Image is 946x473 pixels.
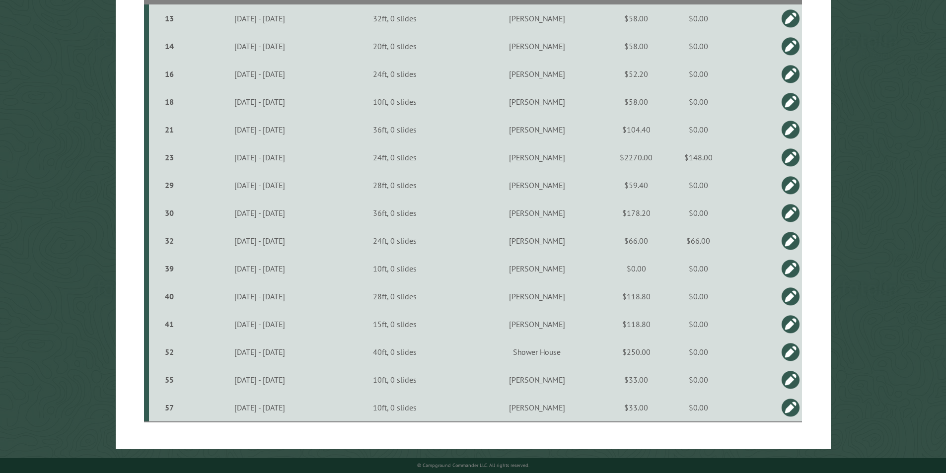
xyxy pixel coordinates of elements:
[616,282,656,310] td: $118.80
[189,152,330,162] div: [DATE] - [DATE]
[457,4,616,32] td: [PERSON_NAME]
[332,143,457,171] td: 24ft, 0 slides
[189,125,330,135] div: [DATE] - [DATE]
[656,338,740,366] td: $0.00
[189,375,330,385] div: [DATE] - [DATE]
[616,338,656,366] td: $250.00
[332,227,457,255] td: 24ft, 0 slides
[457,394,616,422] td: [PERSON_NAME]
[189,208,330,218] div: [DATE] - [DATE]
[457,143,616,171] td: [PERSON_NAME]
[656,394,740,422] td: $0.00
[457,227,616,255] td: [PERSON_NAME]
[153,319,186,329] div: 41
[153,97,186,107] div: 18
[656,116,740,143] td: $0.00
[189,236,330,246] div: [DATE] - [DATE]
[332,366,457,394] td: 10ft, 0 slides
[457,60,616,88] td: [PERSON_NAME]
[457,282,616,310] td: [PERSON_NAME]
[616,88,656,116] td: $58.00
[332,116,457,143] td: 36ft, 0 slides
[616,199,656,227] td: $178.20
[332,88,457,116] td: 10ft, 0 slides
[656,227,740,255] td: $66.00
[656,310,740,338] td: $0.00
[332,171,457,199] td: 28ft, 0 slides
[332,60,457,88] td: 24ft, 0 slides
[153,208,186,218] div: 30
[616,32,656,60] td: $58.00
[616,394,656,422] td: $33.00
[616,310,656,338] td: $118.80
[616,4,656,32] td: $58.00
[332,310,457,338] td: 15ft, 0 slides
[616,255,656,282] td: $0.00
[189,347,330,357] div: [DATE] - [DATE]
[332,255,457,282] td: 10ft, 0 slides
[616,171,656,199] td: $59.40
[332,199,457,227] td: 36ft, 0 slides
[457,310,616,338] td: [PERSON_NAME]
[189,180,330,190] div: [DATE] - [DATE]
[189,41,330,51] div: [DATE] - [DATE]
[153,13,186,23] div: 13
[153,69,186,79] div: 16
[189,69,330,79] div: [DATE] - [DATE]
[332,4,457,32] td: 32ft, 0 slides
[616,116,656,143] td: $104.40
[656,171,740,199] td: $0.00
[153,347,186,357] div: 52
[153,236,186,246] div: 32
[616,143,656,171] td: $2270.00
[417,462,529,469] small: © Campground Commander LLC. All rights reserved.
[189,319,330,329] div: [DATE] - [DATE]
[332,282,457,310] td: 28ft, 0 slides
[616,227,656,255] td: $66.00
[457,32,616,60] td: [PERSON_NAME]
[153,125,186,135] div: 21
[656,4,740,32] td: $0.00
[656,88,740,116] td: $0.00
[153,291,186,301] div: 40
[153,264,186,273] div: 39
[332,32,457,60] td: 20ft, 0 slides
[656,282,740,310] td: $0.00
[332,394,457,422] td: 10ft, 0 slides
[457,88,616,116] td: [PERSON_NAME]
[457,199,616,227] td: [PERSON_NAME]
[656,366,740,394] td: $0.00
[189,291,330,301] div: [DATE] - [DATE]
[616,60,656,88] td: $52.20
[457,366,616,394] td: [PERSON_NAME]
[616,366,656,394] td: $33.00
[189,97,330,107] div: [DATE] - [DATE]
[656,255,740,282] td: $0.00
[656,199,740,227] td: $0.00
[153,180,186,190] div: 29
[332,338,457,366] td: 40ft, 0 slides
[457,171,616,199] td: [PERSON_NAME]
[153,152,186,162] div: 23
[153,375,186,385] div: 55
[189,13,330,23] div: [DATE] - [DATE]
[189,264,330,273] div: [DATE] - [DATE]
[189,403,330,412] div: [DATE] - [DATE]
[153,41,186,51] div: 14
[457,255,616,282] td: [PERSON_NAME]
[656,32,740,60] td: $0.00
[457,116,616,143] td: [PERSON_NAME]
[656,60,740,88] td: $0.00
[656,143,740,171] td: $148.00
[457,338,616,366] td: Shower House
[153,403,186,412] div: 57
